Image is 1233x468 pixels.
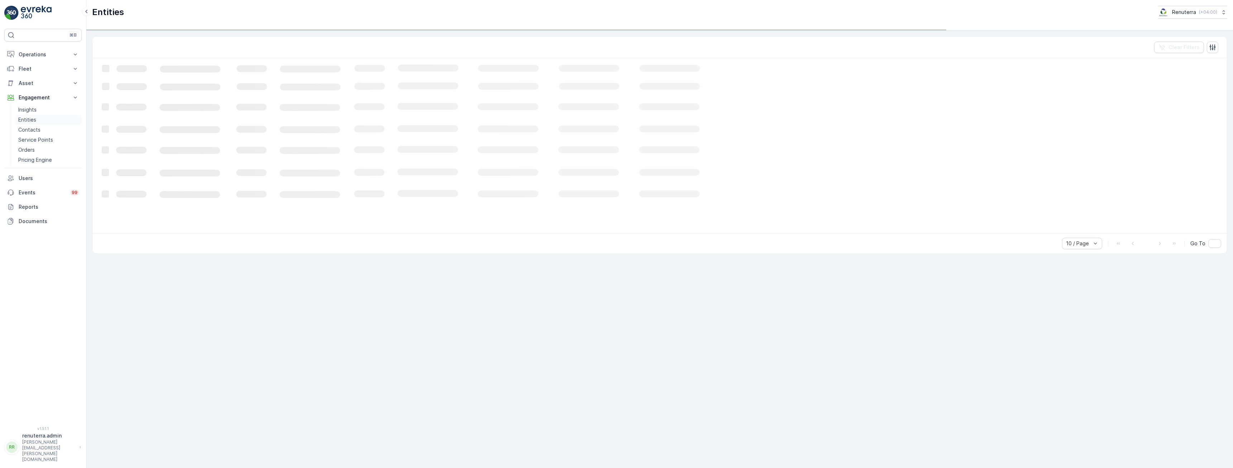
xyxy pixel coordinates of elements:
p: Asset [19,80,67,87]
div: RR [6,441,18,453]
a: Entities [15,115,82,125]
a: Reports [4,200,82,214]
a: Service Points [15,135,82,145]
a: Insights [15,105,82,115]
a: Orders [15,145,82,155]
p: [PERSON_NAME][EMAIL_ADDRESS][PERSON_NAME][DOMAIN_NAME] [22,439,76,462]
p: ⌘B [70,32,77,38]
p: Documents [19,218,79,225]
p: Renuterra [1172,9,1196,16]
p: Operations [19,51,67,58]
p: renuterra.admin [22,432,76,439]
p: Clear Filters [1168,44,1200,51]
button: Renuterra(+04:00) [1158,6,1227,19]
button: Fleet [4,62,82,76]
p: ( +04:00 ) [1199,9,1217,15]
img: logo_light-DOdMpM7g.png [21,6,52,20]
a: Users [4,171,82,185]
p: Events [19,189,66,196]
p: Entities [92,6,124,18]
button: Clear Filters [1154,42,1204,53]
a: Events99 [4,185,82,200]
p: Engagement [19,94,67,101]
p: Service Points [18,136,53,143]
p: Entities [18,116,36,123]
img: Screenshot_2024-07-26_at_13.33.01.png [1158,8,1169,16]
span: v 1.51.1 [4,426,82,431]
p: Pricing Engine [18,156,52,164]
button: Operations [4,47,82,62]
p: Insights [18,106,37,113]
a: Contacts [15,125,82,135]
a: Pricing Engine [15,155,82,165]
button: Engagement [4,90,82,105]
p: Fleet [19,65,67,72]
p: Users [19,175,79,182]
p: Reports [19,203,79,211]
span: Go To [1190,240,1205,247]
button: Asset [4,76,82,90]
button: RRrenuterra.admin[PERSON_NAME][EMAIL_ADDRESS][PERSON_NAME][DOMAIN_NAME] [4,432,82,462]
a: Documents [4,214,82,228]
img: logo [4,6,19,20]
p: Orders [18,146,35,153]
p: 99 [72,190,77,195]
p: Contacts [18,126,41,133]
